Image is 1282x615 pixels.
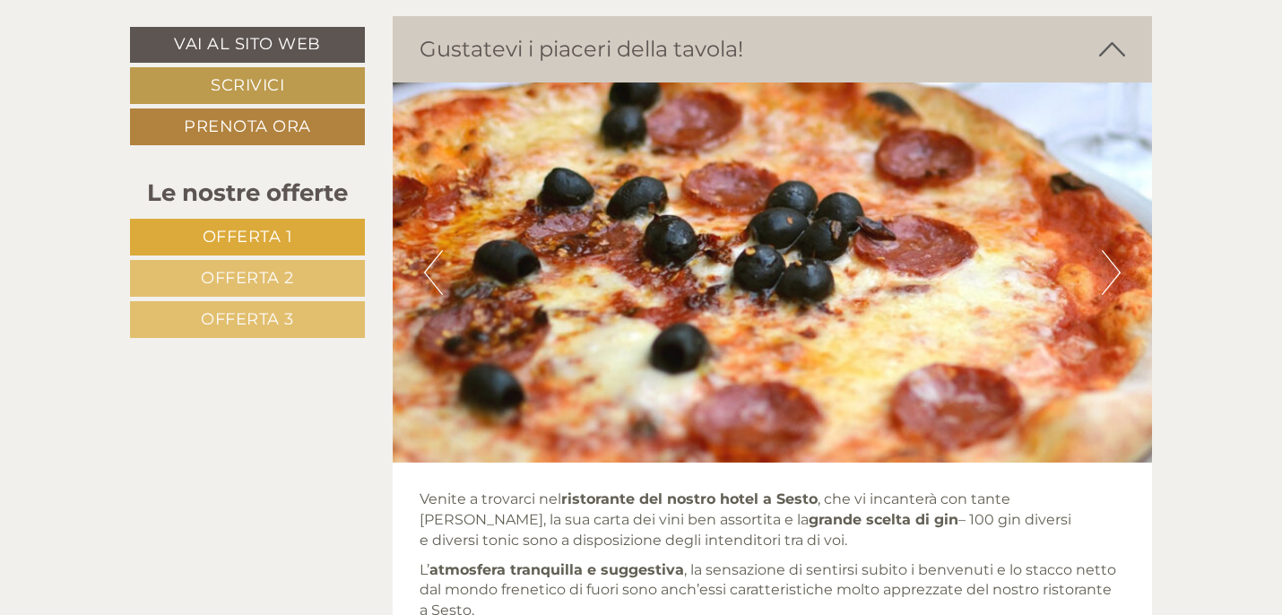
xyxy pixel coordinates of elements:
[203,227,293,247] span: Offerta 1
[27,87,300,100] small: 11:33
[130,27,365,63] a: Vai al sito web
[424,250,443,295] button: Previous
[603,467,707,504] button: Invia
[130,67,365,104] a: Scrivici
[130,177,365,210] div: Le nostre offerte
[299,13,409,44] div: mercoledì
[393,16,1153,82] div: Gustatevi i piaceri della tavola!
[420,489,1126,551] p: Venite a trovarci nel , che vi incanterà con tante [PERSON_NAME], la sua carta dei vini ben assor...
[130,108,365,145] a: Prenota ora
[201,268,294,288] span: Offerta 2
[1102,250,1121,295] button: Next
[13,48,309,103] div: Buon giorno, come possiamo aiutarla?
[27,52,300,66] div: Hotel Mondschein
[561,490,818,507] strong: ristorante del nostro hotel a Sesto
[429,561,684,578] strong: atmosfera tranquilla e suggestiva
[201,309,294,329] span: Offerta 3
[809,511,958,528] strong: grande scelta di gin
